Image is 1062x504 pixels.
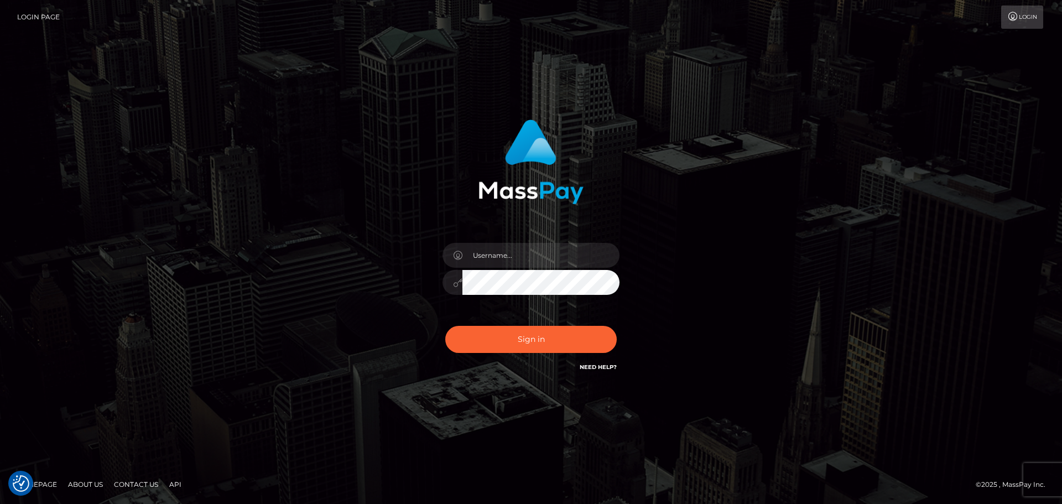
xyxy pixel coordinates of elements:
[165,476,186,493] a: API
[1001,6,1043,29] a: Login
[976,479,1054,491] div: © 2025 , MassPay Inc.
[64,476,107,493] a: About Us
[17,6,60,29] a: Login Page
[478,119,584,204] img: MassPay Login
[13,475,29,492] img: Revisit consent button
[462,243,619,268] input: Username...
[110,476,163,493] a: Contact Us
[445,326,617,353] button: Sign in
[580,363,617,371] a: Need Help?
[12,476,61,493] a: Homepage
[13,475,29,492] button: Consent Preferences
